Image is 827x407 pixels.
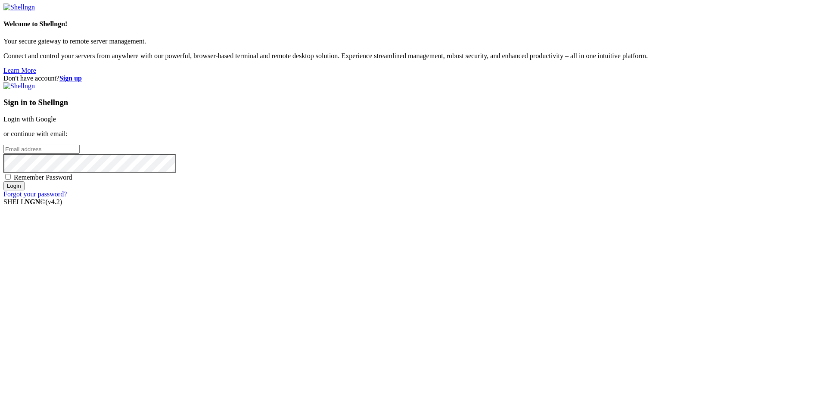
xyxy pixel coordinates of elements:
[3,3,35,11] img: Shellngn
[3,67,36,74] a: Learn More
[3,130,824,138] p: or continue with email:
[3,37,824,45] p: Your secure gateway to remote server management.
[25,198,40,205] b: NGN
[3,52,824,60] p: Connect and control your servers from anywhere with our powerful, browser-based terminal and remo...
[3,75,824,82] div: Don't have account?
[3,145,80,154] input: Email address
[3,98,824,107] h3: Sign in to Shellngn
[14,174,72,181] span: Remember Password
[3,115,56,123] a: Login with Google
[5,174,11,180] input: Remember Password
[3,198,62,205] span: SHELL ©
[46,198,62,205] span: 4.2.0
[3,20,824,28] h4: Welcome to Shellngn!
[3,190,67,198] a: Forgot your password?
[3,181,25,190] input: Login
[59,75,82,82] a: Sign up
[3,82,35,90] img: Shellngn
